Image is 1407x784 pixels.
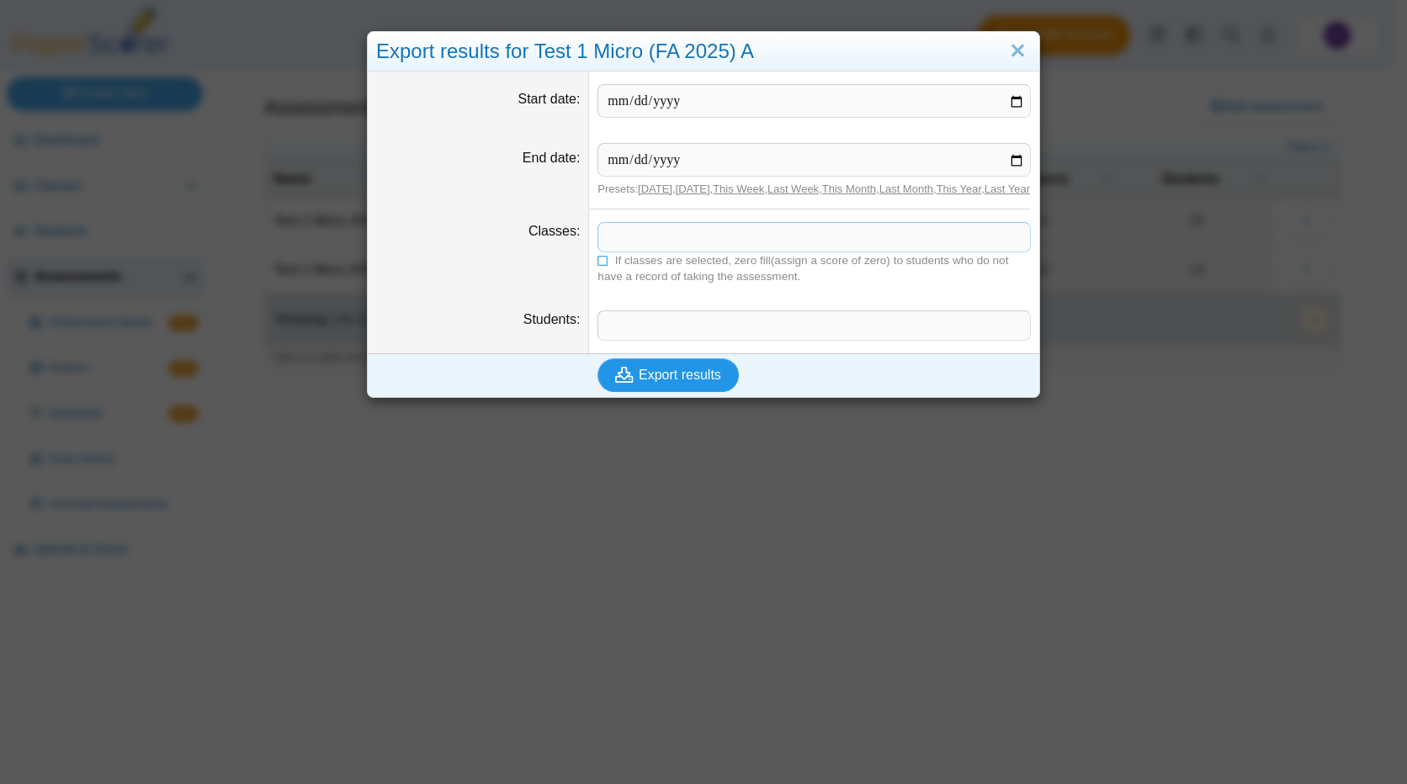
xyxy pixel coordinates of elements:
[713,183,764,195] a: This Week
[597,358,739,392] button: Export results
[518,92,581,106] label: Start date
[597,222,1031,252] tags: ​
[676,183,710,195] a: [DATE]
[523,151,581,165] label: End date
[822,183,876,195] a: This Month
[597,254,1008,283] span: If classes are selected, zero fill(assign a score of zero) to students who do not have a record o...
[1005,37,1031,66] a: Close
[523,312,581,326] label: Students
[368,32,1039,72] div: Export results for Test 1 Micro (FA 2025) A
[638,183,672,195] a: [DATE]
[597,310,1031,341] tags: ​
[879,183,933,195] a: Last Month
[528,224,580,238] label: Classes
[937,183,982,195] a: This Year
[639,368,721,382] span: Export results
[985,183,1030,195] a: Last Year
[767,183,819,195] a: Last Week
[597,182,1031,197] div: Presets: , , , , , , ,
